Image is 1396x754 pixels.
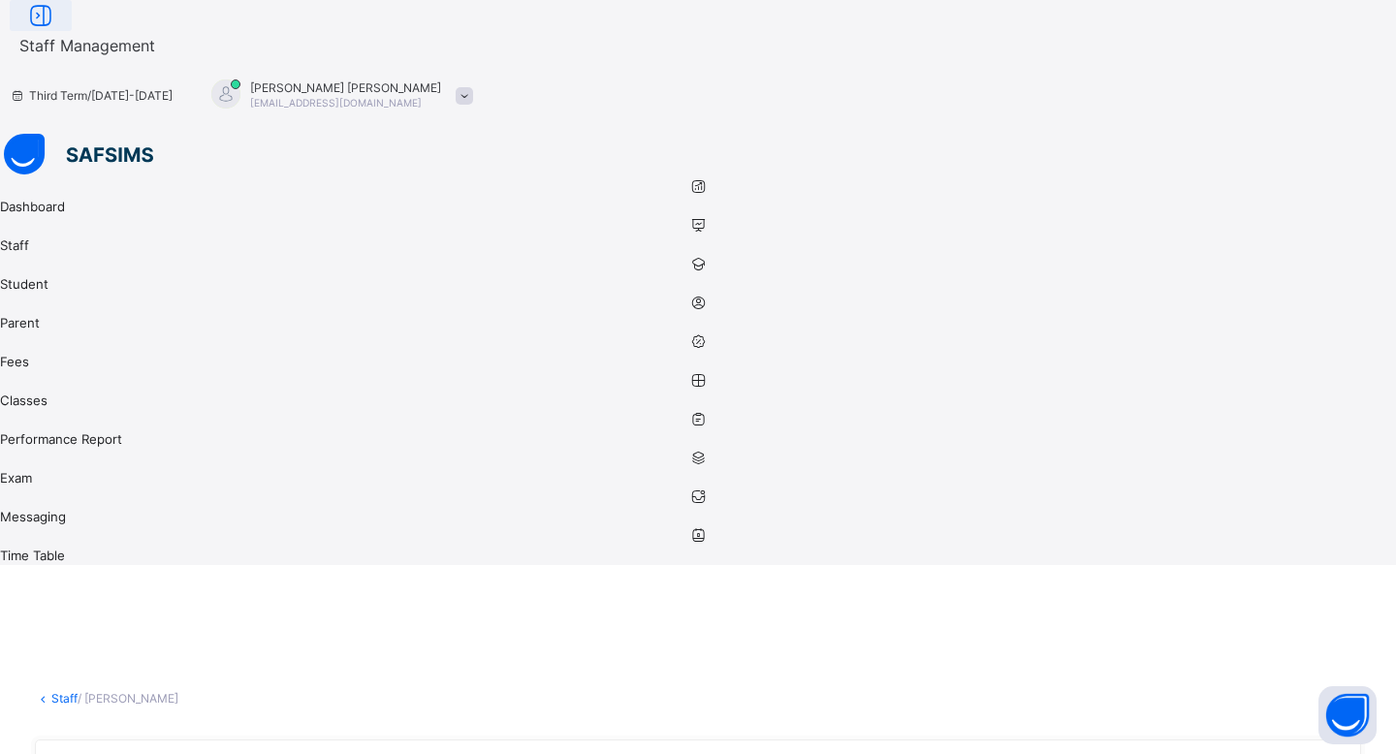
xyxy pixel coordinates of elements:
span: [EMAIL_ADDRESS][DOMAIN_NAME] [250,97,422,109]
img: safsims [4,134,153,174]
button: Open asap [1318,686,1377,744]
span: [PERSON_NAME] [PERSON_NAME] [250,80,441,95]
span: Staff Management [19,36,155,55]
span: / [PERSON_NAME] [78,691,178,706]
a: Staff [51,691,78,706]
div: MohamedMohamed [192,79,483,111]
span: session/term information [10,88,173,103]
